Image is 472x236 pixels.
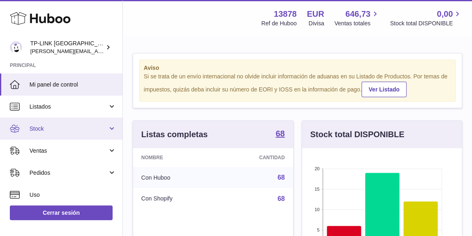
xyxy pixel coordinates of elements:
span: Listados [29,103,108,111]
span: [PERSON_NAME][EMAIL_ADDRESS][DOMAIN_NAME] [30,48,164,54]
img: celia.yan@tp-link.com [10,41,22,53]
span: 0,00 [437,9,453,20]
a: 68 [278,174,285,181]
text: 15 [314,187,319,191]
strong: 68 [276,129,285,138]
span: Stock total DISPONIBLE [390,20,462,27]
span: 646,73 [346,9,370,20]
strong: Aviso [144,64,451,72]
a: Cerrar sesión [10,205,113,220]
span: Stock [29,125,108,133]
a: 68 [276,129,285,139]
h3: Listas completas [141,129,208,140]
span: Pedidos [29,169,108,177]
div: Divisa [309,20,324,27]
a: 0,00 Stock total DISPONIBLE [390,9,462,27]
th: Cantidad [218,148,293,167]
a: 646,73 Ventas totales [334,9,380,27]
span: Ventas totales [334,20,380,27]
td: Con Huboo [133,167,218,188]
div: Si se trata de un envío internacional no olvide incluir información de aduanas en su Listado de P... [144,73,451,97]
strong: 13878 [274,9,297,20]
text: 10 [314,207,319,212]
div: Ref de Huboo [261,20,296,27]
strong: EUR [307,9,324,20]
span: Ventas [29,147,108,155]
text: 20 [314,166,319,171]
span: Uso [29,191,116,199]
a: Ver Listado [361,82,406,97]
td: Con Shopify [133,188,218,209]
h3: Stock total DISPONIBLE [310,129,404,140]
a: 68 [278,195,285,202]
span: Mi panel de control [29,81,116,89]
th: Nombre [133,148,218,167]
text: 5 [317,227,319,232]
div: TP-LINK [GEOGRAPHIC_DATA], SOCIEDAD LIMITADA [30,40,104,55]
